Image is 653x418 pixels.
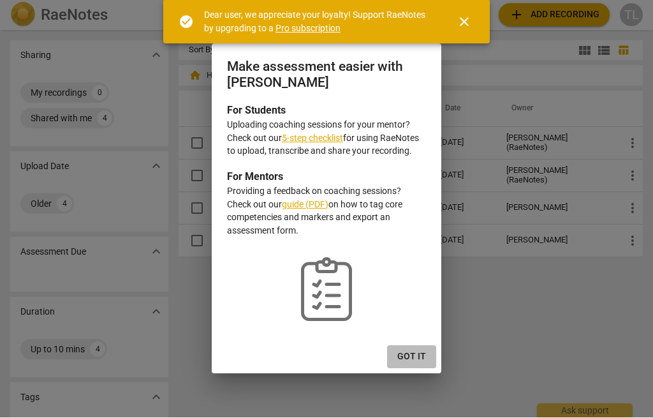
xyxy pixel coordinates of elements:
[227,171,283,183] b: For Mentors
[282,133,343,144] a: 5-step checklist
[179,15,194,30] span: check_circle
[387,346,436,369] button: Got it
[204,9,434,35] div: Dear user, we appreciate your loyalty! Support RaeNotes by upgrading to a
[275,24,341,34] a: Pro subscription
[227,119,426,158] p: Uploading coaching sessions for your mentor? Check out our for using RaeNotes to upload, transcri...
[397,351,426,364] span: Got it
[227,185,426,237] p: Providing a feedback on coaching sessions? Check out our on how to tag core competencies and mark...
[227,59,426,91] h2: Make assessment easier with [PERSON_NAME]
[227,105,286,117] b: For Students
[457,15,472,30] span: close
[282,200,328,210] a: guide (PDF)
[449,7,480,38] button: Close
